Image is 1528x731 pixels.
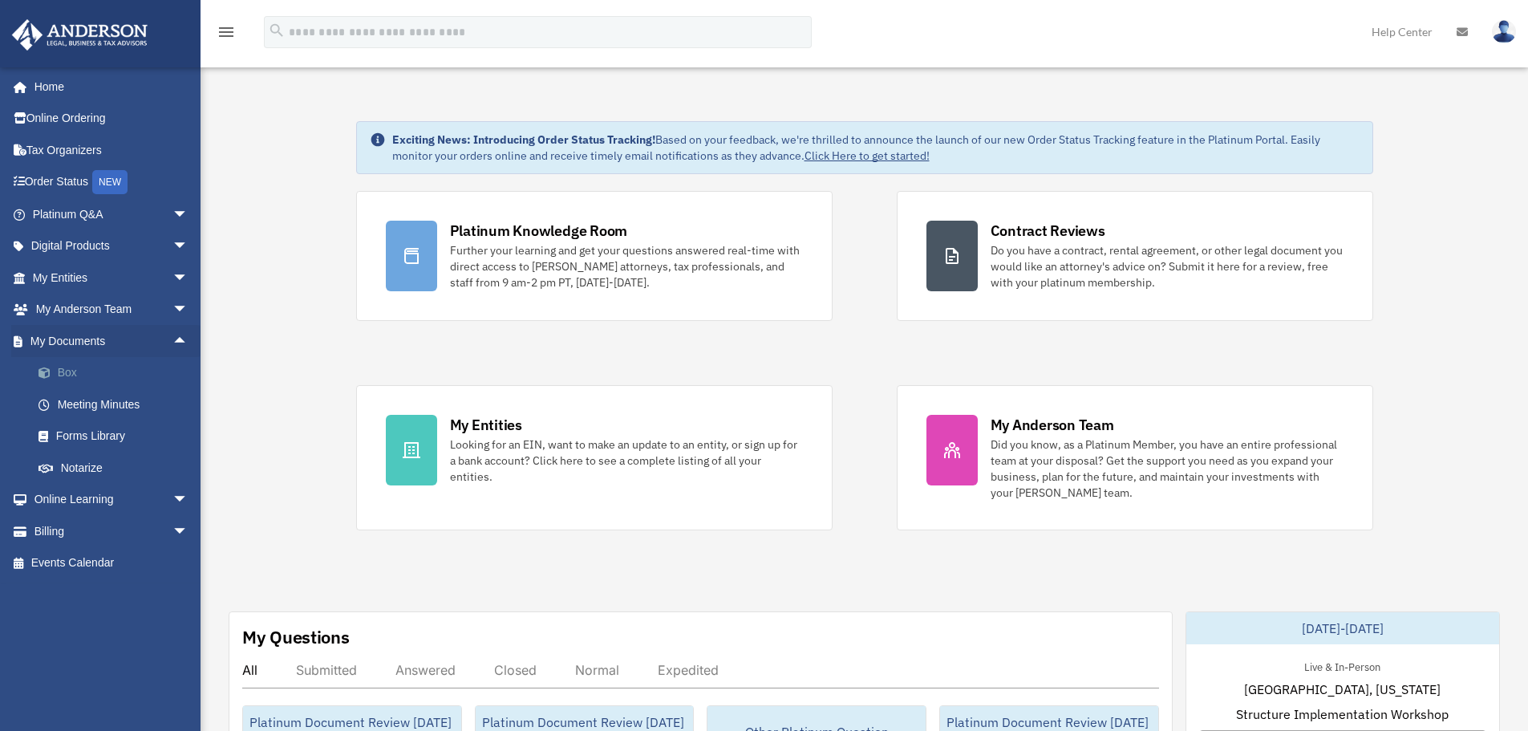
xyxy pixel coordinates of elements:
[356,191,833,321] a: Platinum Knowledge Room Further your learning and get your questions answered real-time with dire...
[242,625,350,649] div: My Questions
[991,415,1114,435] div: My Anderson Team
[22,420,213,453] a: Forms Library
[92,170,128,194] div: NEW
[11,71,205,103] a: Home
[897,385,1373,530] a: My Anderson Team Did you know, as a Platinum Member, you have an entire professional team at your...
[11,103,213,135] a: Online Ordering
[11,230,213,262] a: Digital Productsarrow_drop_down
[658,662,719,678] div: Expedited
[897,191,1373,321] a: Contract Reviews Do you have a contract, rental agreement, or other legal document you would like...
[217,28,236,42] a: menu
[991,437,1344,501] div: Did you know, as a Platinum Member, you have an entire professional team at your disposal? Get th...
[22,357,213,389] a: Box
[296,662,357,678] div: Submitted
[172,262,205,294] span: arrow_drop_down
[172,230,205,263] span: arrow_drop_down
[22,388,213,420] a: Meeting Minutes
[450,242,803,290] div: Further your learning and get your questions answered real-time with direct access to [PERSON_NAM...
[991,221,1105,241] div: Contract Reviews
[11,166,213,199] a: Order StatusNEW
[11,198,213,230] a: Platinum Q&Aarrow_drop_down
[1244,680,1441,699] span: [GEOGRAPHIC_DATA], [US_STATE]
[494,662,537,678] div: Closed
[1236,705,1449,724] span: Structure Implementation Workshop
[450,437,803,485] div: Looking for an EIN, want to make an update to an entity, or sign up for a bank account? Click her...
[450,415,522,435] div: My Entities
[11,515,213,547] a: Billingarrow_drop_down
[805,148,930,163] a: Click Here to get started!
[217,22,236,42] i: menu
[392,132,655,147] strong: Exciting News: Introducing Order Status Tracking!
[172,515,205,548] span: arrow_drop_down
[172,325,205,358] span: arrow_drop_up
[242,662,257,678] div: All
[172,294,205,327] span: arrow_drop_down
[1492,20,1516,43] img: User Pic
[395,662,456,678] div: Answered
[172,198,205,231] span: arrow_drop_down
[392,132,1360,164] div: Based on your feedback, we're thrilled to announce the launch of our new Order Status Tracking fe...
[11,134,213,166] a: Tax Organizers
[1291,657,1393,674] div: Live & In-Person
[11,484,213,516] a: Online Learningarrow_drop_down
[11,294,213,326] a: My Anderson Teamarrow_drop_down
[7,19,152,51] img: Anderson Advisors Platinum Portal
[172,484,205,517] span: arrow_drop_down
[22,452,213,484] a: Notarize
[268,22,286,39] i: search
[11,262,213,294] a: My Entitiesarrow_drop_down
[575,662,619,678] div: Normal
[11,325,213,357] a: My Documentsarrow_drop_up
[11,547,213,579] a: Events Calendar
[356,385,833,530] a: My Entities Looking for an EIN, want to make an update to an entity, or sign up for a bank accoun...
[1186,612,1499,644] div: [DATE]-[DATE]
[450,221,628,241] div: Platinum Knowledge Room
[991,242,1344,290] div: Do you have a contract, rental agreement, or other legal document you would like an attorney's ad...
